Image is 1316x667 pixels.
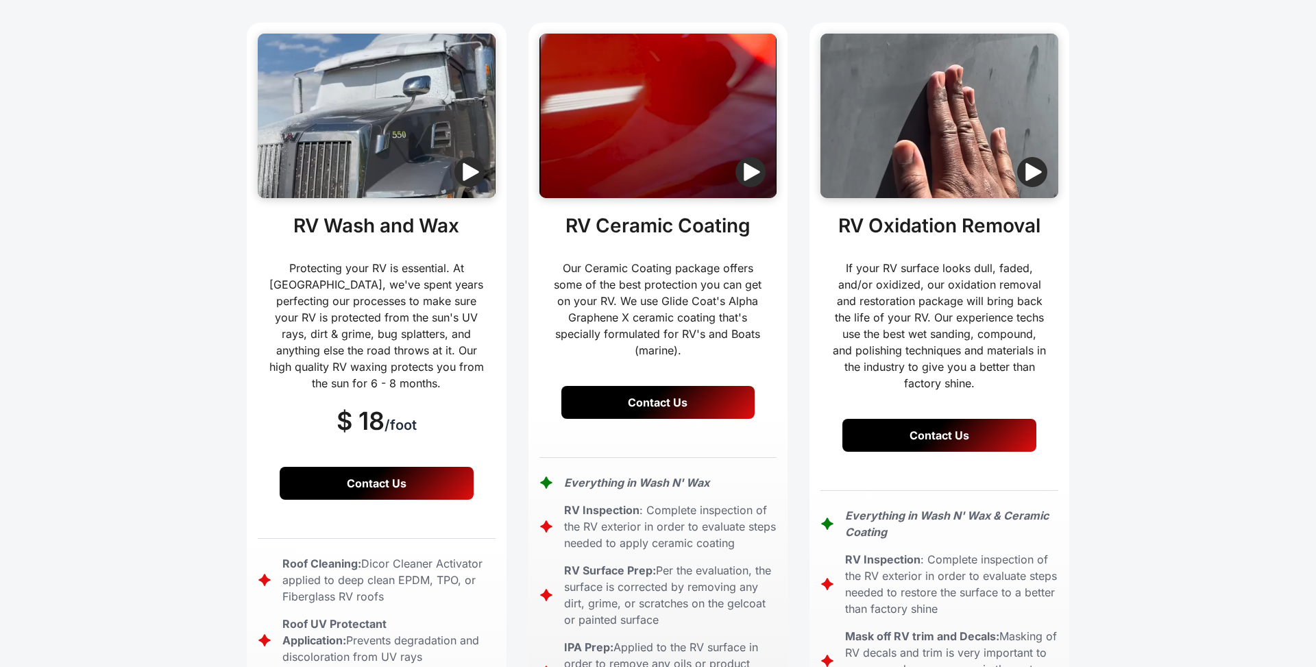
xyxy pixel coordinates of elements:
[385,417,417,434] span: /foot
[564,476,709,490] strong: Everything in Wash N' Wax
[269,260,485,392] h3: Protecting your RV is essential. At [GEOGRAPHIC_DATA], we've spent years perfecting our processes...
[564,563,777,629] div: Per the evaluation, the surface is corrected by removing any dirt, grime, or scratches on the gel...
[838,215,1040,239] h2: RV Oxidation Removal
[565,215,751,239] h2: RV Ceramic Coating
[735,158,766,188] img: Play video
[282,616,496,666] div: Prevents degradation and discoloration from UV rays
[845,553,1057,616] strong: : Complete inspection of the RV exterior in order to evaluate steps needed to restore the surface...
[280,468,474,500] a: Contact Us
[282,556,496,605] div: Dicor Cleaner Activator applied to deep clean EPDM, TPO, or Fiberglass RV roofs
[282,618,387,648] strong: Roof UV Protectant Application:
[845,553,921,567] strong: RV Inspection
[550,260,766,359] h3: Our Ceramic Coating package offers some of the best protection you can get on your RV. We use Gli...
[842,420,1036,452] a: Contact Us
[1017,158,1047,188] img: Play video
[564,504,639,518] strong: RV Inspection
[564,504,776,550] strong: : Complete inspection of the RV exterior in order to evaluate steps needed to apply ceramic coating
[845,630,999,644] strong: Mask off RV trim and Decals:
[337,403,417,440] h3: $ 18
[564,564,656,578] strong: RV Surface Prep:
[564,641,613,655] strong: IPA Prep:
[561,387,755,420] a: Contact Us
[831,260,1047,392] h3: If your RV surface looks dull, faded, and/or oxidized, our oxidation removal and restoration pack...
[282,557,361,571] strong: Roof Cleaning:
[454,158,485,188] img: Play video
[845,509,1049,539] strong: Everything in Wash N' Wax & Ceramic Coating
[293,215,459,239] h2: RV Wash and Wax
